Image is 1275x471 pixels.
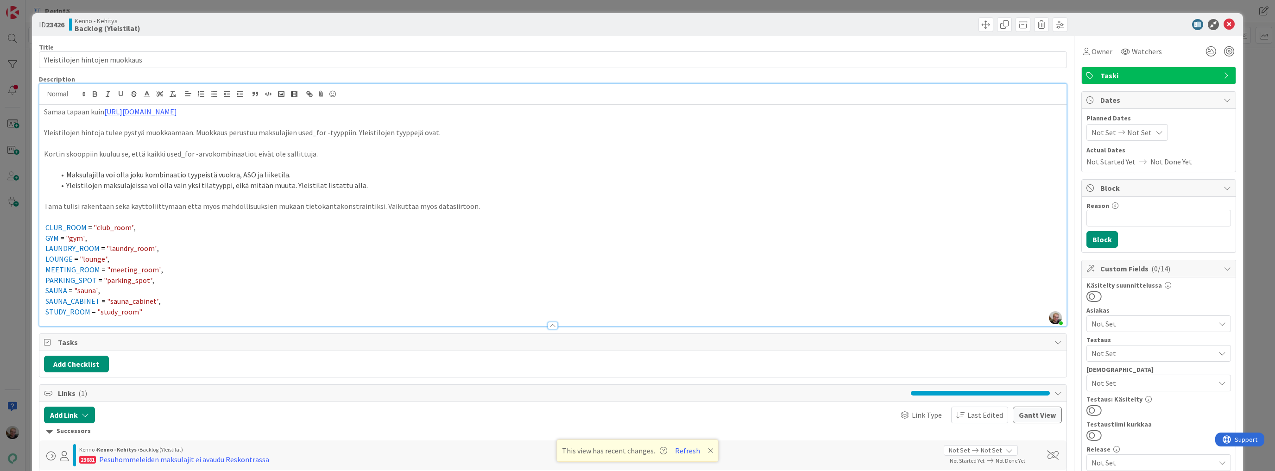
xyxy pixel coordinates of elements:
div: Release [1086,446,1231,452]
a: [URL][DOMAIN_NAME] [104,107,177,116]
span: , [157,244,159,253]
span: Link Type [912,409,942,421]
p: Tämä tulisi rakentaan sekä käyttöliittymään että myös mahdollisuuksien mukaan tietokantakonstrain... [44,201,1062,212]
button: Block [1086,231,1118,248]
p: Samaa tapaan kuin [44,107,1062,117]
b: 23426 [46,20,64,29]
span: Tasks [58,337,1050,348]
span: Taski [1100,70,1219,81]
li: Yleistilojen maksulajeissa voi olla vain yksi tilatyyppi, eikä mitään muuta. Yleistilat listattu ... [55,180,1062,191]
span: , [134,223,136,232]
span: SAUNA [45,286,67,295]
span: MEETING_ROOM [45,265,100,274]
li: Maksulajilla voi olla joku kombinaatio tyypeistä vuokra, ASO ja liiketila. [55,170,1062,180]
span: Not Set [981,446,1002,455]
span: Support [19,1,42,13]
span: = [88,223,92,232]
span: LOUNGE [45,254,73,264]
span: Planned Dates [1086,113,1231,123]
span: Block [1100,182,1219,194]
p: Yleistilojen hintoja tulee pystyä muokkaamaan. Muokkaus perustuu maksulajien used_for -tyyppiin. ... [44,127,1062,138]
button: Gantt View [1013,407,1062,423]
span: STUDY_ROOM [45,307,90,316]
span: = [98,276,102,285]
span: "club_room" [94,223,134,232]
span: SAUNA_CABINET [45,296,100,306]
span: "parking_spot" [104,276,152,285]
span: Not Set [1127,127,1152,138]
span: Last Edited [967,409,1003,421]
span: Not Set [1092,377,1215,389]
span: , [161,265,163,274]
button: Add Checklist [44,356,109,372]
span: ( 1 ) [78,389,87,398]
span: = [101,296,106,306]
div: Successors [46,426,1060,436]
span: "sauna" [74,286,98,295]
div: Pesuhommeleiden maksulajit ei avaudu Reskontrassa [99,454,269,465]
label: Title [39,43,54,51]
div: Testaus: Käsitelty [1086,396,1231,402]
span: = [60,233,64,243]
div: Asiakas [1086,307,1231,314]
span: = [101,244,105,253]
div: Testaus [1086,337,1231,343]
span: Watchers [1132,46,1162,57]
div: Testaustiimi kurkkaa [1086,421,1231,427]
label: Reason [1086,201,1109,210]
span: "laundry_room" [107,244,157,253]
span: Kenno › [79,446,97,453]
span: GYM [45,233,59,243]
span: "gym" [66,233,85,243]
span: LAUNDRY_ROOM [45,244,100,253]
button: Last Edited [951,407,1008,423]
span: Not Started Yet [1086,156,1136,167]
span: Description [39,75,75,83]
span: This view has recent changes. [562,445,667,456]
span: Not Set [1092,457,1215,468]
span: "sauna_cabinet" [107,296,159,306]
span: Not Started Yet [950,457,985,464]
p: Kortin skooppiin kuuluu se, että kaikki used_for -arvokombinaatiot eivät ole sallittuja. [44,149,1062,159]
span: , [98,286,100,295]
span: Not Done Yet [996,457,1025,464]
button: Add Link [44,407,95,423]
span: , [107,254,109,264]
span: Dates [1100,94,1219,106]
b: Kenno - Kehitys › [97,446,139,453]
span: Custom Fields [1100,263,1219,274]
span: Backlog (Yleistilat) [139,446,183,453]
div: [DEMOGRAPHIC_DATA] [1086,366,1231,373]
span: , [159,296,161,306]
span: Actual Dates [1086,145,1231,155]
span: ID [39,19,64,30]
span: = [92,307,96,316]
span: = [74,254,78,264]
span: = [101,265,106,274]
span: Not Set [1092,348,1215,359]
span: Not Set [1092,127,1116,138]
span: , [85,233,87,243]
span: CLUB_ROOM [45,223,87,232]
div: Käsitelty suunnittelussa [1086,282,1231,289]
span: Not Set [1092,318,1215,329]
button: Refresh [672,445,703,457]
span: Kenno - Kehitys [75,17,140,25]
span: PARKING_SPOT [45,276,97,285]
img: p6a4HZyo4Mr4c9ktn731l0qbKXGT4cnd.jpg [1049,311,1062,324]
div: 23681 [79,456,96,464]
span: "meeting_room" [107,265,161,274]
span: ( 0/14 ) [1151,264,1170,273]
span: "lounge" [80,254,107,264]
span: "study_room" [97,307,142,316]
b: Backlog (Yleistilat) [75,25,140,32]
span: Links [58,388,906,399]
span: Not Done Yet [1150,156,1192,167]
input: type card name here... [39,51,1067,68]
span: Owner [1092,46,1112,57]
span: , [152,276,154,285]
span: Not Set [949,446,970,455]
span: = [69,286,73,295]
